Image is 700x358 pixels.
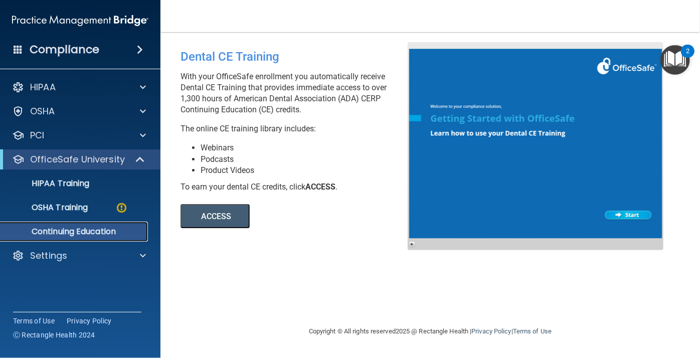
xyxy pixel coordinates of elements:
[660,45,690,75] button: Open Resource Center, 2 new notifications
[513,327,552,335] a: Terms of Use
[12,105,146,117] a: OSHA
[12,11,148,31] img: PMB logo
[201,154,415,165] li: Podcasts
[115,202,128,214] img: warning-circle.0cc9ac19.png
[67,316,112,326] a: Privacy Policy
[7,178,89,189] p: HIPAA Training
[12,129,146,141] a: PCI
[181,204,250,228] button: ACCESS
[12,250,146,262] a: Settings
[30,43,99,57] h4: Compliance
[686,51,689,64] div: 2
[181,182,415,193] div: To earn your dental CE credits, click .
[12,81,146,93] a: HIPAA
[7,203,88,213] p: OSHA Training
[201,142,415,153] li: Webinars
[471,327,511,335] a: Privacy Policy
[181,123,415,134] p: The online CE training library includes:
[247,315,613,347] div: Copyright © All rights reserved 2025 @ Rectangle Health | |
[30,105,55,117] p: OSHA
[13,316,55,326] a: Terms of Use
[12,153,145,165] a: OfficeSafe University
[201,165,415,176] li: Product Videos
[30,153,125,165] p: OfficeSafe University
[30,129,44,141] p: PCI
[181,213,455,221] a: ACCESS
[181,42,415,71] div: Dental CE Training
[181,71,415,115] p: With your OfficeSafe enrollment you automatically receive Dental CE Training that provides immedi...
[13,330,95,340] span: Ⓒ Rectangle Health 2024
[7,227,143,237] p: Continuing Education
[30,250,67,262] p: Settings
[30,81,56,93] p: HIPAA
[305,182,335,192] b: ACCESS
